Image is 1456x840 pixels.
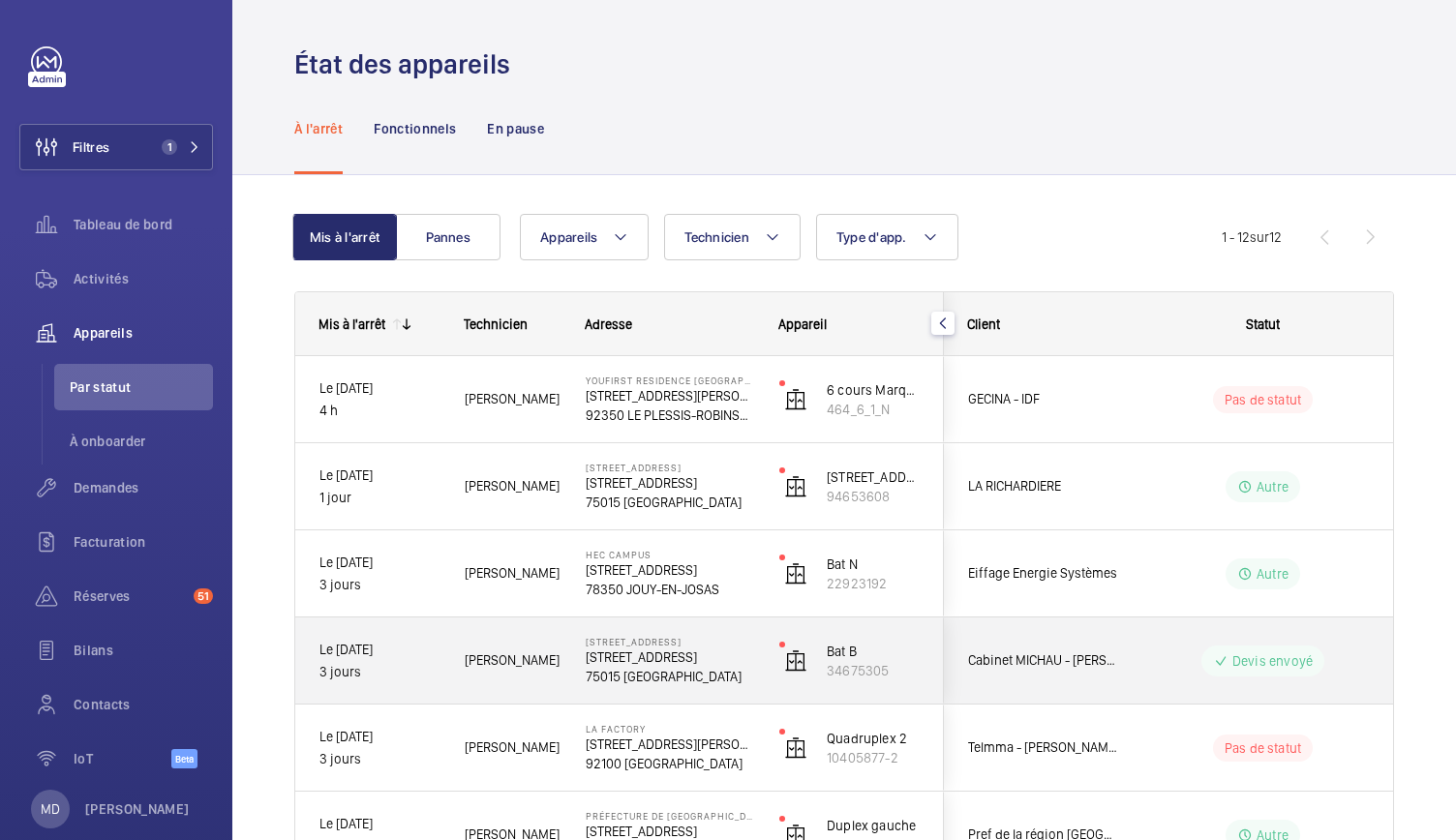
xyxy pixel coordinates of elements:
span: Adresse [585,316,632,332]
p: Le [DATE] [319,552,440,574]
p: La Factory [586,723,754,735]
span: Eiffage Energie Systèmes [968,562,1117,585]
img: elevator.svg [784,562,807,585]
p: 94653608 [827,487,920,506]
span: Contacts [74,695,213,714]
p: [STREET_ADDRESS][PERSON_NAME] [586,386,754,405]
span: sur [1250,229,1269,245]
p: Bat N [827,555,920,574]
p: [STREET_ADDRESS] [586,647,754,667]
button: Type d'app. [816,214,958,260]
p: À l'arrêt [294,119,343,138]
p: 34675305 [827,661,920,680]
img: elevator.svg [784,388,807,411]
span: GECINA - IDF [968,388,1117,410]
p: 22923192 [827,574,920,593]
p: Autre [1257,477,1289,496]
p: [STREET_ADDRESS] [586,560,754,580]
span: Technicien [684,229,749,245]
p: Le [DATE] [319,726,440,748]
p: [STREET_ADDRESS] [586,636,754,647]
p: 464_6_1_N [827,400,920,419]
span: Bilans [74,641,213,660]
span: Facturation [74,532,213,552]
span: Appareils [540,229,597,245]
p: MD [41,799,60,819]
span: Beta [171,749,197,768]
p: Le [DATE] [319,465,440,487]
p: HEC CAMPUS [586,549,754,560]
p: 3 jours [319,661,440,683]
p: 1 jour [319,487,440,509]
img: elevator.svg [784,736,807,760]
span: [PERSON_NAME] [465,562,561,585]
p: YouFirst Residence [GEOGRAPHIC_DATA] [586,375,754,386]
div: Press SPACE to select this row. [295,356,944,443]
span: Type d'app. [836,229,907,245]
p: Le [DATE] [319,639,440,661]
p: 92350 LE PLESSIS-ROBINSON [586,405,754,425]
span: Demandes [74,478,213,497]
div: Appareil [778,316,921,332]
p: Fonctionnels [374,119,456,138]
span: À onboarder [70,432,213,451]
p: Le [DATE] [319,377,440,400]
span: Activités [74,269,213,288]
span: Appareils [74,323,213,343]
span: 1 [162,139,177,155]
p: Duplex gauche [827,816,920,835]
span: IoT [74,749,171,768]
p: Quadruplex 2 [827,729,920,748]
p: Autre [1257,564,1289,584]
p: [STREET_ADDRESS] [586,473,754,493]
p: [STREET_ADDRESS] [586,462,754,473]
span: Telmma - [PERSON_NAME] [968,736,1117,759]
p: 75015 [GEOGRAPHIC_DATA] [586,493,754,512]
span: Réserves [74,586,186,606]
p: Bat B [827,642,920,661]
button: Filtres1 [19,124,213,170]
p: 78350 JOUY-EN-JOSAS [586,580,754,599]
p: Le [DATE] [319,813,440,835]
p: [PERSON_NAME] [85,799,190,819]
p: Pas de statut [1225,390,1301,409]
span: Cabinet MICHAU - [PERSON_NAME] [968,649,1117,672]
p: Préfecture de [GEOGRAPHIC_DATA] [586,810,754,822]
span: Tableau de bord [74,215,213,234]
span: Filtres [73,137,109,157]
div: Mis à l'arrêt [318,316,385,332]
button: Technicien [664,214,801,260]
p: 4 h [319,400,440,422]
span: [PERSON_NAME] [465,475,561,497]
p: [STREET_ADDRESS] [827,467,920,487]
h1: État des appareils [294,46,522,82]
img: elevator.svg [784,649,807,673]
p: Pas de statut [1225,738,1301,758]
span: Client [967,316,1000,332]
p: En pause [487,119,544,138]
span: Par statut [70,377,213,397]
span: LA RICHARDIERE [968,475,1117,497]
p: 3 jours [319,748,440,770]
span: Statut [1246,316,1280,332]
p: 10405877-2 [827,748,920,767]
p: 6 cours Marquis [827,380,920,400]
span: Technicien [464,316,528,332]
p: 3 jours [319,574,440,596]
div: Press SPACE to select this row. [295,443,944,530]
p: [STREET_ADDRESS][PERSON_NAME] [586,735,754,754]
img: elevator.svg [784,475,807,498]
p: 92100 [GEOGRAPHIC_DATA] [586,754,754,773]
button: Mis à l'arrêt [292,214,397,260]
span: 1 - 12 12 [1222,230,1282,244]
p: 75015 [GEOGRAPHIC_DATA] [586,667,754,686]
p: Devis envoyé [1232,651,1313,671]
span: [PERSON_NAME] [465,388,561,410]
span: [PERSON_NAME] [465,736,561,759]
button: Pannes [396,214,500,260]
span: 51 [194,588,213,604]
button: Appareils [520,214,649,260]
span: [PERSON_NAME] [465,649,561,672]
